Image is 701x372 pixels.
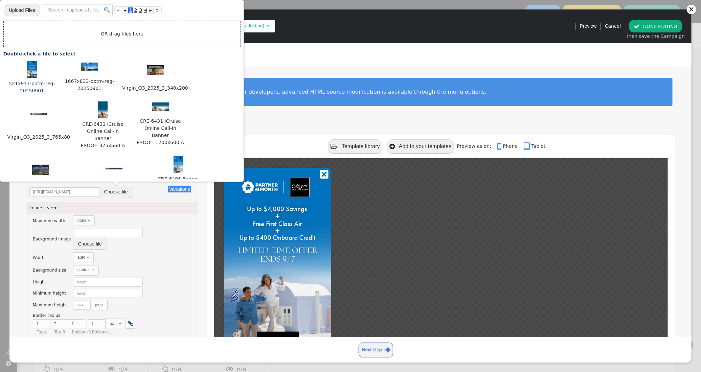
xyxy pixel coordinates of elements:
[524,143,546,149] a: Tablet
[267,23,270,28] span: 
[77,254,85,260] div: auto
[128,7,133,13] span: 1
[605,23,621,29] a: Cancel
[629,20,682,32] button: DONE EDITING
[29,206,56,210] a: Image style ▾
[121,84,189,92] span: Virgin_Q3_2025_3_340x200
[634,24,640,29] span: 
[37,329,53,335] div: Top-L
[100,303,103,307] span: 
[77,217,87,224] div: none
[92,329,129,335] div: Bottom-L
[627,33,685,40] div: then save the Campaign
[99,186,133,198] button: Choose file
[110,321,118,327] div: px
[77,120,128,149] span: CRE-6431 iCruise Online Call-In Banner PROOF_375x660 A
[114,6,123,14] a: «
[95,302,99,308] div: px
[4,21,241,47] td: OR drag files here
[54,329,71,335] div: Top-R
[143,7,148,13] span: 4
[152,102,169,111] img: 4d95c0fb16e15c80-th.jpeg
[122,6,128,14] a: ◂
[524,142,532,151] span: 
[153,6,162,14] a: »
[43,4,113,16] input: Search in uploaded files
[331,143,338,150] span: 
[128,321,133,327] span: 
[148,6,153,14] a: ▸
[39,89,662,95] div: To edit an element, simply click on it to access its customization options. For developers, advan...
[32,165,49,175] img: b8315540437dff3d-th.jpeg
[33,237,71,241] span: Background image
[138,7,143,13] span: 3
[498,143,523,149] a: Phone
[33,255,45,260] span: Width
[104,7,110,13] img: icon_search.png
[92,268,94,272] span: 
[457,143,496,149] span: Preview as on:
[387,139,454,153] button: Add to your templates
[6,80,57,95] span: 521x917-potm-reg-20250901
[33,303,67,307] span: Maximum height
[119,322,121,326] span: 
[88,218,90,223] span: 
[3,50,241,57] div: Double-click a file to select
[98,101,108,118] img: ca5d86f43d7c1036-th.jpeg
[153,175,204,204] span: CRE-6495 Regent POM CUG USAA Merch banner_375x660
[328,139,382,153] button: Template library
[77,267,91,273] div: contain
[133,7,138,13] span: 2
[72,329,91,335] div: Bottom-R
[580,23,597,30] span: Preview
[385,346,390,354] span: 
[135,117,186,146] span: CRE-6431 iCruise Online Call-In Banner PROOF_1200x600 A
[81,63,98,71] img: 75aa5eb2604470ff-th.jpeg
[6,133,71,141] span: Virgin_Q3_2025_3_765x80
[33,218,65,223] span: Maximum width
[168,186,191,192] button: Variations
[390,143,395,150] span: 
[30,113,47,115] img: 0519456b78209345-th.jpeg
[87,255,89,259] span: 
[73,238,107,250] button: Choose file
[27,61,37,78] img: 5006359ce501199b-th.jpeg
[33,280,46,284] span: Height
[580,20,597,32] a: Preview
[33,291,66,296] span: Minimum height
[64,77,115,92] span: 1667x833-potm-reg-20250901
[147,65,164,75] img: fbc424728ce399e7-th.jpeg
[33,313,60,318] span: Border radius
[106,168,122,169] img: 2e0a2c2b5fe5b7fa-th.jpeg
[174,156,183,173] img: 62a19f45128669b8-th.jpeg
[359,343,393,357] a: Next step
[498,142,503,151] span: 
[33,268,66,273] span: Background size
